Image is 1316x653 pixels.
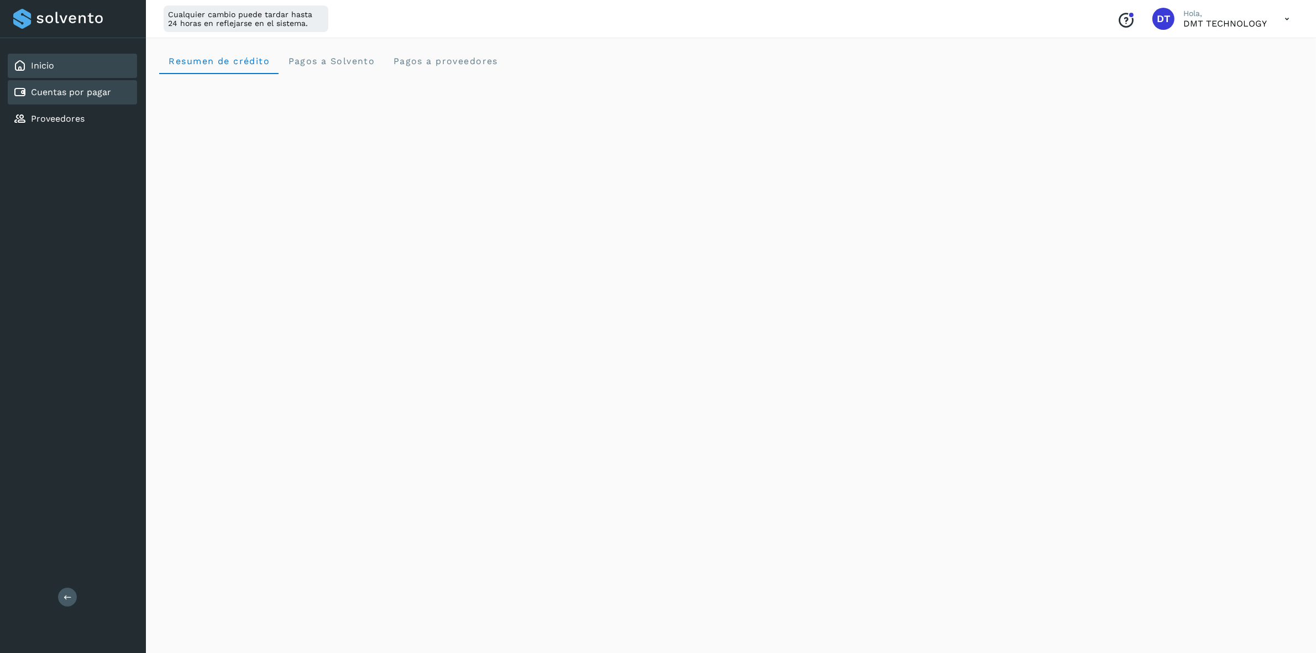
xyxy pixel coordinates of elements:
[1183,9,1267,18] p: Hola,
[31,113,85,124] a: Proveedores
[287,56,375,66] span: Pagos a Solvento
[31,87,111,97] a: Cuentas por pagar
[168,56,270,66] span: Resumen de crédito
[31,60,54,71] a: Inicio
[392,56,498,66] span: Pagos a proveedores
[8,107,137,131] div: Proveedores
[8,80,137,105] div: Cuentas por pagar
[164,6,328,32] div: Cualquier cambio puede tardar hasta 24 horas en reflejarse en el sistema.
[8,54,137,78] div: Inicio
[1183,18,1267,29] p: DMT TECHNOLOGY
